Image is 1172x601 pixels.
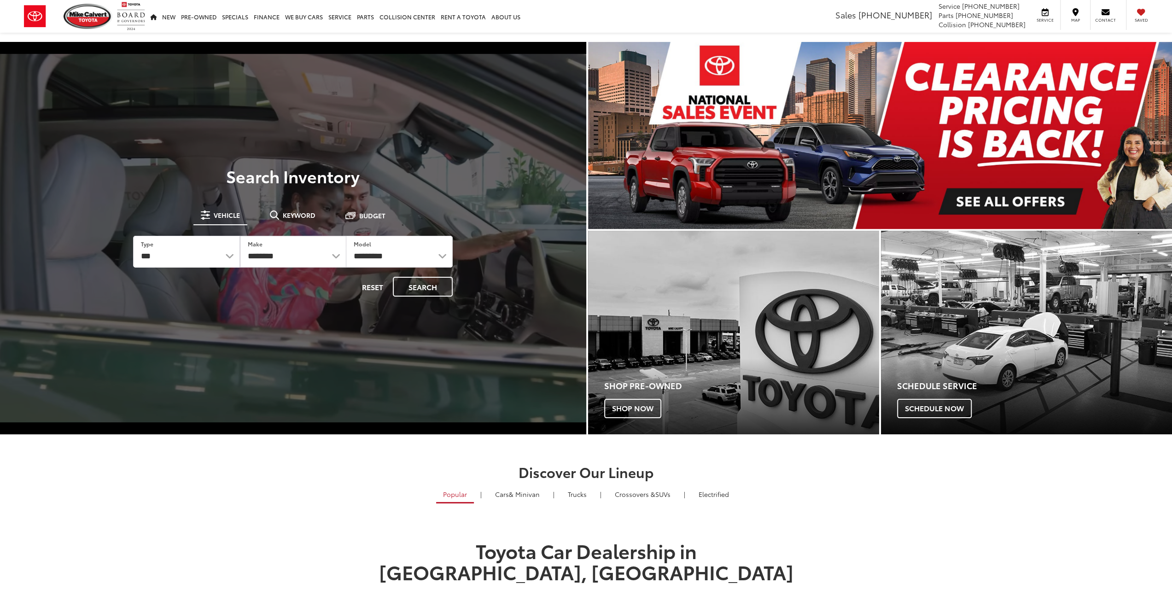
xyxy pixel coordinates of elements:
[608,486,677,502] a: SUVs
[509,490,540,499] span: & Minivan
[692,486,736,502] a: Electrified
[939,20,966,29] span: Collision
[393,277,453,297] button: Search
[262,464,911,479] h2: Discover Our Lineup
[1095,17,1116,23] span: Contact
[283,212,315,218] span: Keyword
[588,231,879,435] div: Toyota
[881,231,1172,435] a: Schedule Service Schedule Now
[968,20,1026,29] span: [PHONE_NUMBER]
[897,399,972,418] span: Schedule Now
[939,1,960,11] span: Service
[615,490,655,499] span: Crossovers &
[478,490,484,499] li: |
[604,399,661,418] span: Shop Now
[962,1,1020,11] span: [PHONE_NUMBER]
[835,9,856,21] span: Sales
[956,11,1013,20] span: [PHONE_NUMBER]
[604,381,879,391] h4: Shop Pre-Owned
[561,486,594,502] a: Trucks
[598,490,604,499] li: |
[897,381,1172,391] h4: Schedule Service
[488,486,547,502] a: Cars
[359,212,385,219] span: Budget
[682,490,688,499] li: |
[1065,17,1085,23] span: Map
[939,11,954,20] span: Parts
[64,4,112,29] img: Mike Calvert Toyota
[248,240,262,248] label: Make
[39,167,548,185] h3: Search Inventory
[354,277,391,297] button: Reset
[588,231,879,435] a: Shop Pre-Owned Shop Now
[881,231,1172,435] div: Toyota
[214,212,240,218] span: Vehicle
[141,240,153,248] label: Type
[1035,17,1055,23] span: Service
[354,240,371,248] label: Model
[551,490,557,499] li: |
[436,486,474,503] a: Popular
[1131,17,1151,23] span: Saved
[858,9,932,21] span: [PHONE_NUMBER]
